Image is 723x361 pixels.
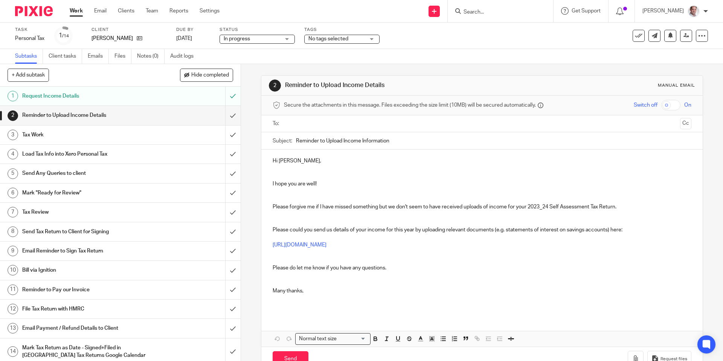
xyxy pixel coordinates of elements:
[463,9,531,16] input: Search
[114,49,131,64] a: Files
[88,49,109,64] a: Emails
[146,7,158,15] a: Team
[8,188,18,198] div: 6
[8,69,49,81] button: + Add subtask
[8,304,18,314] div: 12
[170,49,199,64] a: Audit logs
[284,101,536,109] span: Secure the attachments in this message. Files exceeding the size limit (10MB) will be secured aut...
[273,279,691,295] p: Many thanks,
[191,72,229,78] span: Hide completed
[8,226,18,237] div: 8
[680,118,691,129] button: Cc
[8,207,18,217] div: 7
[22,303,153,315] h1: File Tax Return with HMRC
[94,7,107,15] a: Email
[22,148,153,160] h1: Load Tax Info into Xero Personal Tax
[273,226,691,234] p: Please could you send us details of your income for this year by uploading relevant documents (e....
[22,207,153,218] h1: Tax Review
[273,180,691,188] p: I hope you are well!
[8,265,18,275] div: 10
[8,323,18,333] div: 13
[22,265,153,276] h1: Bill via Ignition
[634,101,657,109] span: Switch off
[137,49,165,64] a: Notes (0)
[224,36,250,41] span: In progress
[658,83,695,89] div: Manual email
[59,31,69,40] div: 1
[15,6,53,16] img: Pixie
[22,226,153,237] h1: Send Tax Return to Client for Signing
[169,7,188,15] a: Reports
[200,7,220,15] a: Settings
[176,36,192,41] span: [DATE]
[285,81,498,89] h1: Reminder to Upload Income Details
[684,101,691,109] span: On
[8,285,18,295] div: 11
[8,346,18,357] div: 14
[642,7,684,15] p: [PERSON_NAME]
[22,129,153,141] h1: Tax Work
[273,120,281,127] label: To:
[180,69,233,81] button: Hide completed
[273,157,691,165] p: Hi [PERSON_NAME],
[22,284,153,295] h1: Reminder to Pay our Invoice
[22,168,153,179] h1: Send Any Queries to client
[295,333,371,345] div: Search for option
[297,335,338,343] span: Normal text size
[688,5,700,17] img: Munro%20Partners-3202.jpg
[220,27,295,33] label: Status
[269,80,281,92] div: 2
[308,36,348,41] span: No tags selected
[273,137,292,145] label: Subject:
[8,246,18,256] div: 9
[22,90,153,102] h1: Request Income Details
[15,35,45,42] div: Personal Tax
[8,110,18,121] div: 2
[62,34,69,38] small: /14
[273,264,691,272] p: Please do let me know if you have any questions.
[176,27,210,33] label: Due by
[22,187,153,199] h1: Mark "Ready for Review"
[92,35,133,42] p: [PERSON_NAME]
[22,110,153,121] h1: Reminder to Upload Income Details
[273,203,691,211] p: Please forgive me if I have missed something but we don't seem to have received uploads of income...
[304,27,380,33] label: Tags
[8,91,18,101] div: 1
[118,7,134,15] a: Clients
[8,149,18,159] div: 4
[273,242,326,248] a: [URL][DOMAIN_NAME]
[70,7,83,15] a: Work
[92,27,167,33] label: Client
[15,27,45,33] label: Task
[15,49,43,64] a: Subtasks
[49,49,82,64] a: Client tasks
[22,245,153,257] h1: Email Reminder to Sign Tax Return
[22,323,153,334] h1: Email Payment / Refund Details to Client
[572,8,601,14] span: Get Support
[8,130,18,140] div: 3
[8,168,18,179] div: 5
[339,335,366,343] input: Search for option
